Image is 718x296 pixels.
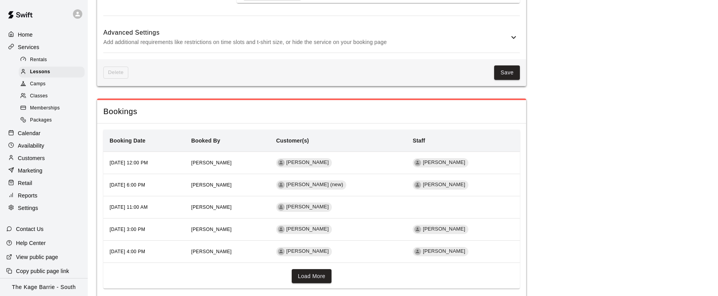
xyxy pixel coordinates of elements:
[283,248,332,255] span: [PERSON_NAME]
[414,181,421,189] div: Zach Biery
[19,102,88,115] a: Memberships
[110,182,145,188] span: [DATE] 6:00 PM
[6,165,82,176] a: Marketing
[103,28,509,38] h6: Advanced Settings
[16,239,46,247] p: Help Center
[19,55,85,65] div: Rentals
[19,90,88,102] a: Classes
[30,92,48,100] span: Classes
[6,140,82,152] a: Availability
[278,248,285,255] div: Kelly Bonhomme
[413,180,468,190] div: [PERSON_NAME]
[110,137,145,144] b: Booking Date
[283,203,332,211] span: [PERSON_NAME]
[494,65,520,80] button: Save
[18,154,45,162] p: Customers
[30,68,50,76] span: Lessons
[103,67,128,79] span: This lesson can't be deleted because its tied to: credits,
[16,253,58,261] p: View public page
[191,227,232,232] span: [PERSON_NAME]
[12,283,76,291] p: The Kage Barrie - South
[103,106,520,117] span: Bookings
[283,159,332,166] span: [PERSON_NAME]
[420,248,468,255] span: [PERSON_NAME]
[18,43,39,51] p: Services
[19,67,85,78] div: Lessons
[283,226,332,233] span: [PERSON_NAME]
[191,182,232,188] span: [PERSON_NAME]
[30,116,52,124] span: Packages
[191,160,232,166] span: [PERSON_NAME]
[30,104,60,112] span: Memberships
[19,115,85,126] div: Packages
[413,225,468,234] div: [PERSON_NAME]
[413,158,468,167] div: [PERSON_NAME]
[19,54,88,66] a: Rentals
[103,22,520,53] div: Advanced SettingsAdd additional requirements like restrictions on time slots and t-shirt size, or...
[18,31,33,39] p: Home
[278,159,285,166] div: Kelly Bonhomme
[18,192,37,199] p: Reports
[6,41,82,53] a: Services
[6,202,82,214] a: Settings
[6,177,82,189] a: Retail
[19,79,85,90] div: Camps
[191,204,232,210] span: [PERSON_NAME]
[6,29,82,41] a: Home
[19,91,85,102] div: Classes
[19,103,85,114] div: Memberships
[414,159,421,166] div: Zach Biery
[6,127,82,139] a: Calendar
[414,248,421,255] div: Zach Biery
[6,190,82,201] a: Reports
[276,225,332,234] div: [PERSON_NAME]
[110,204,148,210] span: [DATE] 11:00 AM
[276,247,332,256] div: [PERSON_NAME]
[292,269,332,284] button: Load More
[18,204,38,212] p: Settings
[30,56,47,64] span: Rentals
[18,129,41,137] p: Calendar
[103,37,509,47] p: Add additional requirements like restrictions on time slots and t-shirt size, or hide the service...
[19,115,88,127] a: Packages
[276,137,309,144] b: Customer(s)
[18,142,44,150] p: Availability
[191,249,232,254] span: [PERSON_NAME]
[278,226,285,233] div: Pete Snow
[420,159,468,166] span: [PERSON_NAME]
[276,203,332,212] div: [PERSON_NAME]
[6,152,82,164] a: Customers
[413,247,468,256] div: [PERSON_NAME]
[19,78,88,90] a: Camps
[16,225,44,233] p: Contact Us
[18,167,43,174] p: Marketing
[110,249,145,254] span: [DATE] 4:00 PM
[18,179,32,187] p: Retail
[276,158,332,167] div: [PERSON_NAME]
[191,137,220,144] b: Booked By
[276,180,346,190] div: [PERSON_NAME] (new)
[110,227,145,232] span: [DATE] 3:00 PM
[414,226,421,233] div: Dan Hodgins
[278,204,285,211] div: Carter Brimacombe
[283,181,346,189] span: [PERSON_NAME] (new)
[413,137,425,144] b: Staff
[420,226,468,233] span: [PERSON_NAME]
[16,267,69,275] p: Copy public page link
[30,80,46,88] span: Camps
[420,181,468,189] span: [PERSON_NAME]
[19,66,88,78] a: Lessons
[110,160,148,166] span: [DATE] 12:00 PM
[278,181,285,189] div: Evan Kapernekas (new)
